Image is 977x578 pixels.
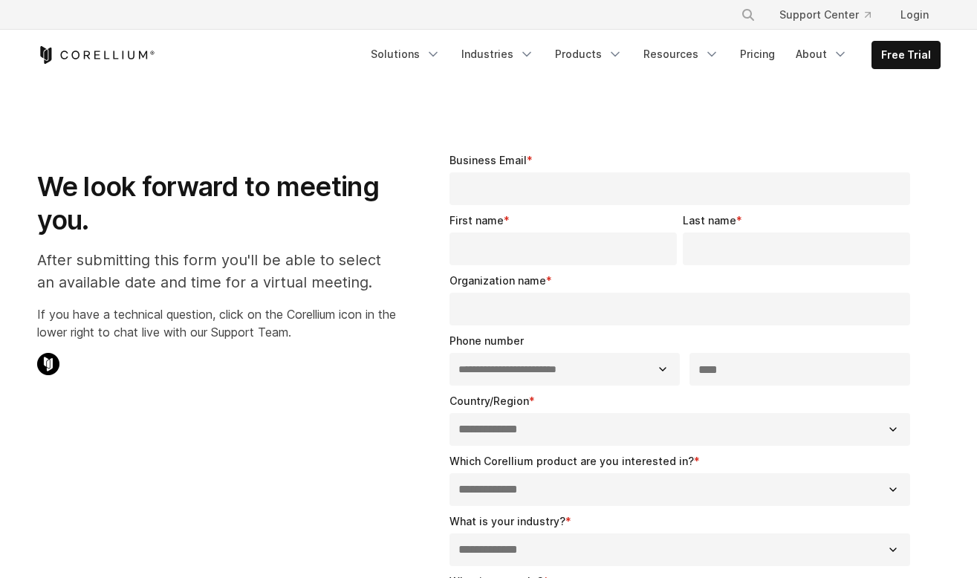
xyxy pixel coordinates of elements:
[634,41,728,68] a: Resources
[723,1,941,28] div: Navigation Menu
[731,41,784,68] a: Pricing
[449,394,529,407] span: Country/Region
[37,305,396,341] p: If you have a technical question, click on the Corellium icon in the lower right to chat live wit...
[37,46,155,64] a: Corellium Home
[362,41,449,68] a: Solutions
[767,1,883,28] a: Support Center
[735,1,762,28] button: Search
[37,249,396,293] p: After submitting this form you'll be able to select an available date and time for a virtual meet...
[37,353,59,375] img: Corellium Chat Icon
[683,214,736,227] span: Last name
[449,334,524,347] span: Phone number
[449,154,527,166] span: Business Email
[449,515,565,527] span: What is your industry?
[787,41,857,68] a: About
[449,455,694,467] span: Which Corellium product are you interested in?
[452,41,543,68] a: Industries
[449,214,504,227] span: First name
[546,41,632,68] a: Products
[37,170,396,237] h1: We look forward to meeting you.
[872,42,940,68] a: Free Trial
[362,41,941,69] div: Navigation Menu
[449,274,546,287] span: Organization name
[889,1,941,28] a: Login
